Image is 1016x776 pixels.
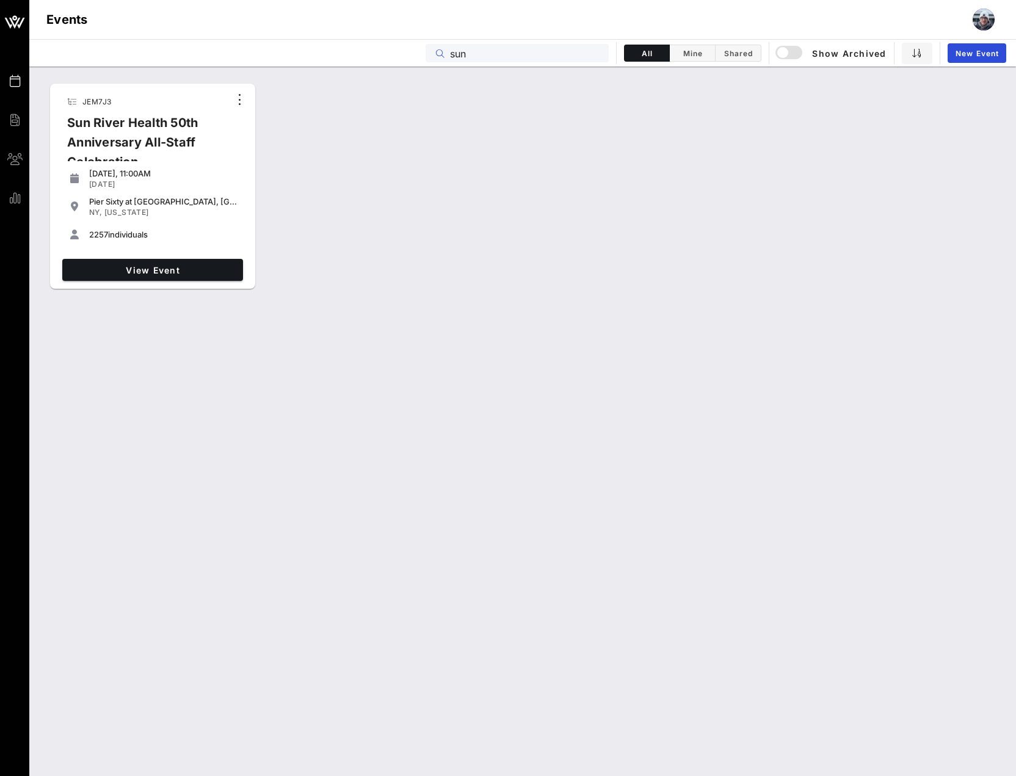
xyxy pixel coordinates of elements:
[57,113,230,181] div: Sun River Health 50th Anniversary All-Staff Celebration
[89,169,238,178] div: [DATE], 11:00AM
[82,97,111,106] span: JEM7J3
[67,265,238,275] span: View Event
[89,230,238,239] div: individuals
[677,49,708,58] span: Mine
[632,49,662,58] span: All
[716,45,761,62] button: Shared
[89,179,238,189] div: [DATE]
[89,208,102,217] span: NY,
[670,45,716,62] button: Mine
[46,10,88,29] h1: Events
[723,49,753,58] span: Shared
[777,42,887,64] button: Show Archived
[624,45,670,62] button: All
[62,259,243,281] a: View Event
[948,43,1006,63] a: New Event
[955,49,999,58] span: New Event
[89,197,238,206] div: Pier Sixty at [GEOGRAPHIC_DATA], [GEOGRAPHIC_DATA] in [GEOGRAPHIC_DATA]
[777,46,886,60] span: Show Archived
[89,230,108,239] span: 2257
[104,208,149,217] span: [US_STATE]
